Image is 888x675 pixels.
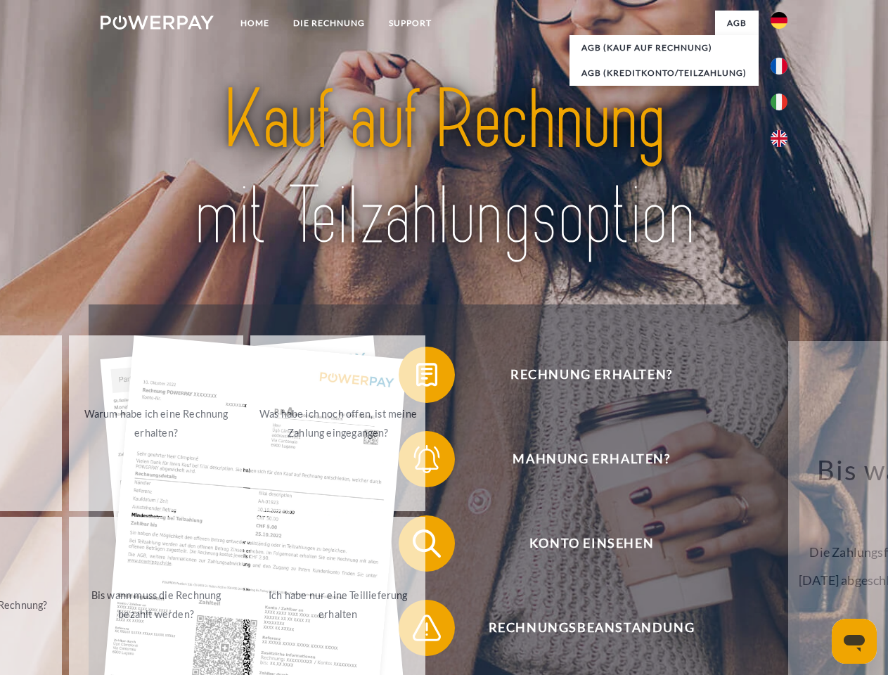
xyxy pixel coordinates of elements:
button: Konto einsehen [399,515,764,572]
div: Bis wann muss die Rechnung bezahlt werden? [77,586,236,624]
iframe: Schaltfläche zum Öffnen des Messaging-Fensters [832,619,877,664]
img: en [771,130,787,147]
a: AGB (Kauf auf Rechnung) [570,35,759,60]
img: it [771,94,787,110]
div: Warum habe ich eine Rechnung erhalten? [77,404,236,442]
a: Home [229,11,281,36]
a: SUPPORT [377,11,444,36]
span: Konto einsehen [419,515,764,572]
span: Rechnungsbeanstandung [419,600,764,656]
a: DIE RECHNUNG [281,11,377,36]
a: AGB (Kreditkonto/Teilzahlung) [570,60,759,86]
img: logo-powerpay-white.svg [101,15,214,30]
a: Was habe ich noch offen, ist meine Zahlung eingegangen? [250,335,425,511]
img: fr [771,58,787,75]
a: agb [715,11,759,36]
div: Ich habe nur eine Teillieferung erhalten [259,586,417,624]
div: Was habe ich noch offen, ist meine Zahlung eingegangen? [259,404,417,442]
button: Rechnungsbeanstandung [399,600,764,656]
img: title-powerpay_de.svg [134,67,754,269]
img: de [771,12,787,29]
